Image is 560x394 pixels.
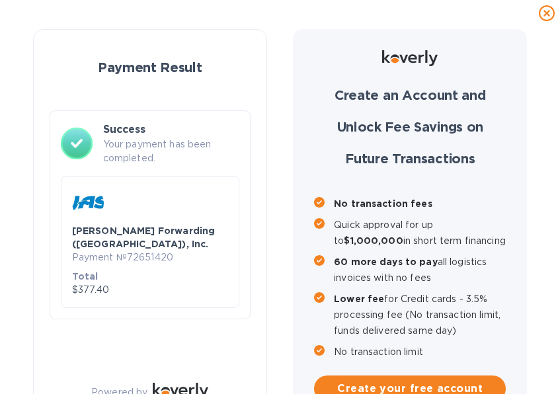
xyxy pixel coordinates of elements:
p: Payment № 72651420 [72,251,228,264]
h1: Create an Account and Unlock Fee Savings on Future Transactions [314,79,506,175]
p: No transaction limit [334,344,506,360]
b: Total [72,271,99,282]
p: [PERSON_NAME] Forwarding ([GEOGRAPHIC_DATA]), Inc. [72,224,228,251]
b: $1,000,000 [344,235,403,246]
b: No transaction fees [334,198,432,209]
img: Logo [382,50,438,66]
p: Quick approval for up to in short term financing [334,217,506,249]
p: Your payment has been completed. [103,138,239,165]
b: Lower fee [334,294,384,304]
p: for Credit cards - 3.5% processing fee (No transaction limit, funds delivered same day) [334,291,506,338]
b: 60 more days to pay [334,256,438,267]
p: $377.40 [72,283,136,297]
p: all logistics invoices with no fees [334,254,506,286]
h1: Payment Result [55,51,245,84]
h3: Success [103,122,239,138]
